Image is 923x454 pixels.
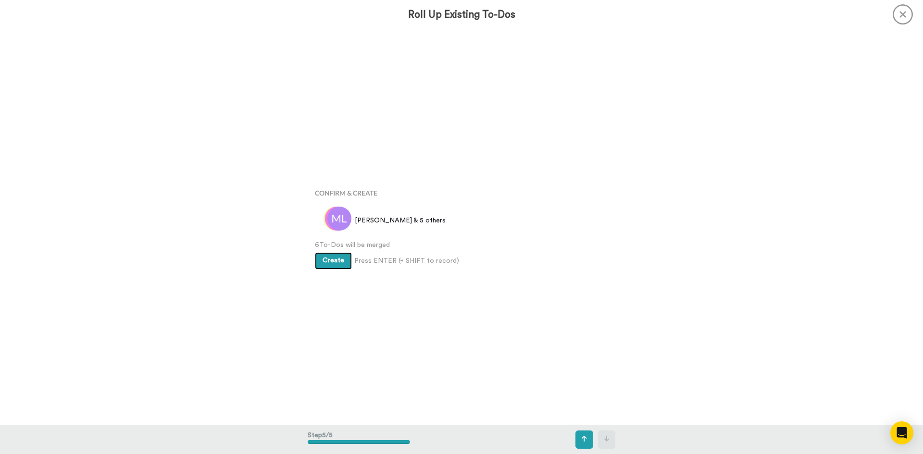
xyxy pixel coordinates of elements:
[408,9,515,20] h3: Roll Up Existing To-Dos
[323,257,344,264] span: Create
[325,207,349,231] img: hh.png
[354,256,459,266] span: Press ENTER (+ SHIFT to record)
[890,421,913,444] div: Open Intercom Messenger
[327,207,351,231] img: ml.png
[315,252,352,270] button: Create
[315,189,608,196] h4: Confirm & Create
[315,240,608,250] span: 6 To-Dos will be merged
[355,216,446,225] span: [PERSON_NAME] & 5 others
[308,426,410,454] div: Step 5 / 5
[324,207,348,231] img: hf.png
